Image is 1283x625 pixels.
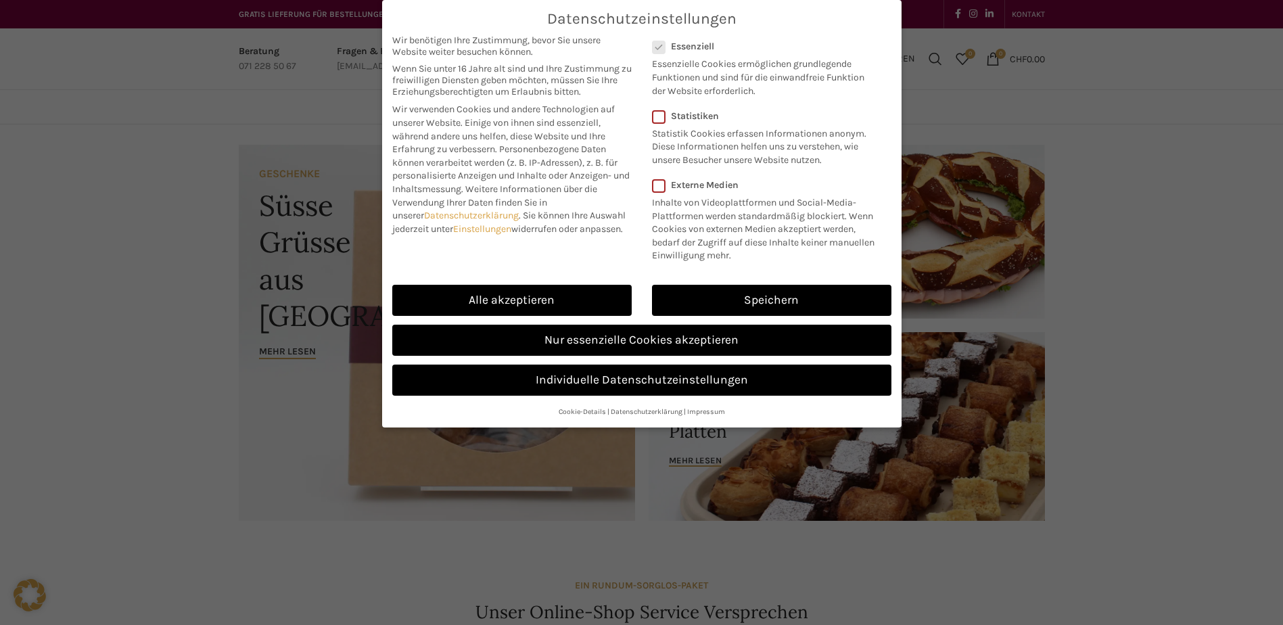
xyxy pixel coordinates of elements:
span: Personenbezogene Daten können verarbeitet werden (z. B. IP-Adressen), z. B. für personalisierte A... [392,143,630,195]
label: Essenziell [652,41,874,52]
span: Wir verwenden Cookies und andere Technologien auf unserer Website. Einige von ihnen sind essenzie... [392,103,615,155]
p: Essenzielle Cookies ermöglichen grundlegende Funktionen und sind für die einwandfreie Funktion de... [652,52,874,97]
a: Impressum [687,407,725,416]
a: Speichern [652,285,891,316]
a: Einstellungen [453,223,511,235]
span: Sie können Ihre Auswahl jederzeit unter widerrufen oder anpassen. [392,210,626,235]
label: Externe Medien [652,179,883,191]
span: Wir benötigen Ihre Zustimmung, bevor Sie unsere Website weiter besuchen können. [392,34,632,57]
span: Weitere Informationen über die Verwendung Ihrer Daten finden Sie in unserer . [392,183,597,221]
span: Datenschutzeinstellungen [547,10,737,28]
label: Statistiken [652,110,874,122]
a: Alle akzeptieren [392,285,632,316]
a: Datenschutzerklärung [611,407,682,416]
p: Statistik Cookies erfassen Informationen anonym. Diese Informationen helfen uns zu verstehen, wie... [652,122,874,167]
a: Nur essenzielle Cookies akzeptieren [392,325,891,356]
span: Wenn Sie unter 16 Jahre alt sind und Ihre Zustimmung zu freiwilligen Diensten geben möchten, müss... [392,63,632,97]
a: Datenschutzerklärung [424,210,519,221]
a: Individuelle Datenschutzeinstellungen [392,365,891,396]
p: Inhalte von Videoplattformen und Social-Media-Plattformen werden standardmäßig blockiert. Wenn Co... [652,191,883,262]
a: Cookie-Details [559,407,606,416]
